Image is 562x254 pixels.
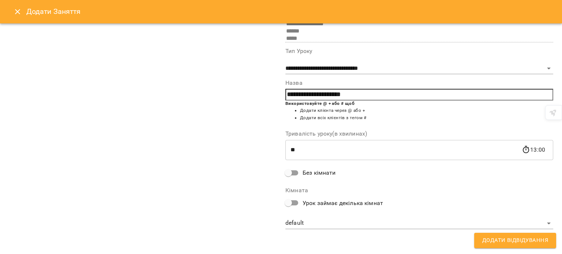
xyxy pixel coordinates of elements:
span: Додати Відвідування [482,236,548,245]
li: Додати клієнта через @ або + [300,107,553,114]
button: Додати Відвідування [474,233,556,248]
span: Урок займає декілька кімнат [303,199,383,208]
label: Тривалість уроку(в хвилинах) [285,131,553,137]
label: Тип Уроку [285,48,553,54]
h6: Додати Заняття [26,6,553,17]
div: default [285,217,553,229]
label: Назва [285,80,553,86]
label: Кімната [285,187,553,193]
span: Без кімнати [303,168,336,177]
b: Використовуйте @ + або # щоб [285,101,355,106]
li: Додати всіх клієнтів з тегом # [300,114,553,122]
button: Close [9,3,26,20]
